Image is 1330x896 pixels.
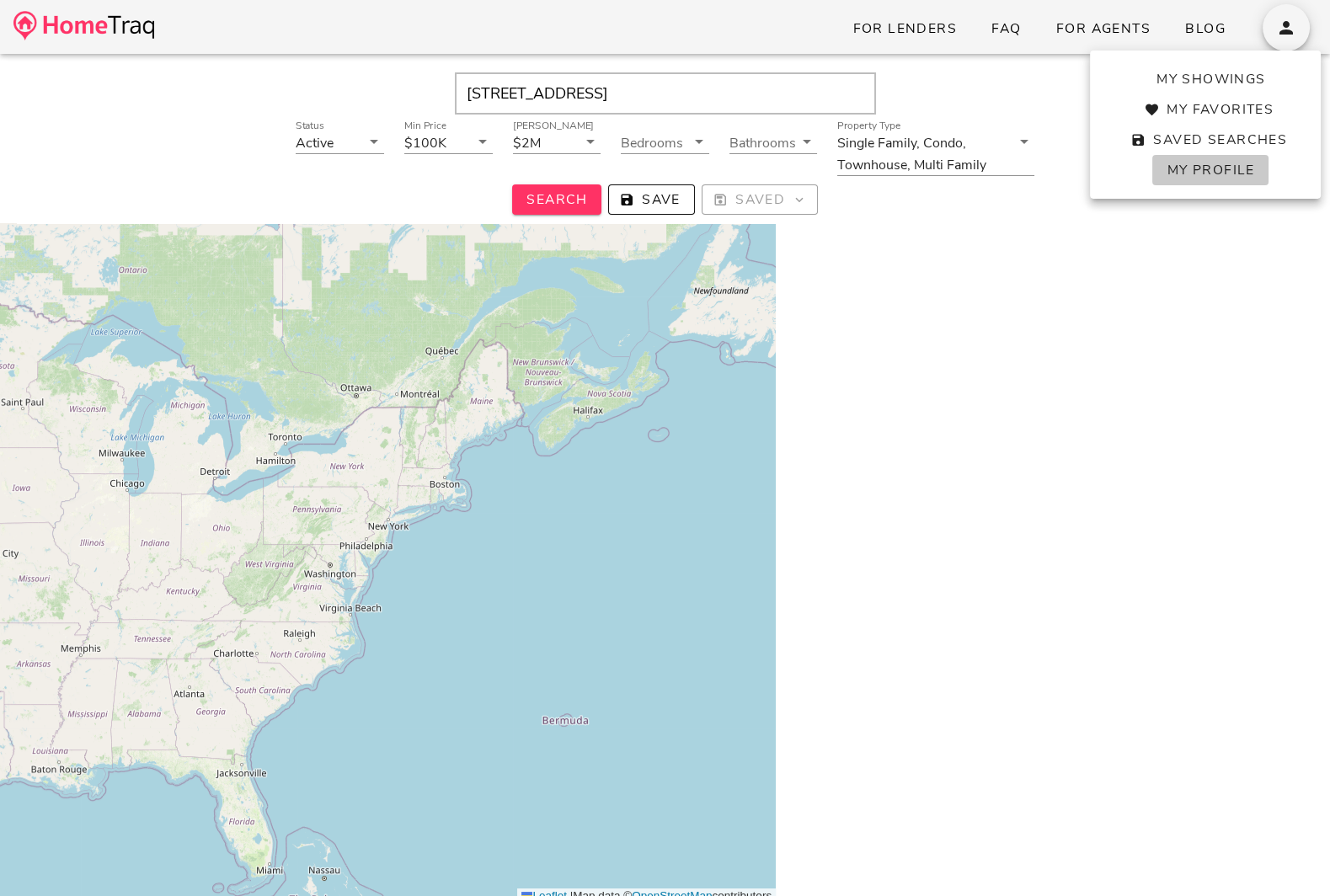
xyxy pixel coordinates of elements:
[914,157,986,173] div: Multi Family
[991,19,1022,38] span: FAQ
[923,136,966,151] div: Condo,
[296,136,334,151] div: Active
[837,131,1034,175] div: Property TypeSingle Family,Condo,Townhouse,Multi Family
[608,184,695,215] button: Save
[838,13,970,44] a: For Lenders
[1055,19,1151,38] span: For Agents
[404,136,446,151] div: $100K
[837,136,920,151] div: Single Family,
[526,190,588,209] span: Search
[1246,815,1330,896] iframe: Chat Widget
[1142,64,1279,94] a: My Showings
[1147,100,1274,119] span: My Favorites
[455,72,876,115] input: Enter Your Address, Zipcode or City & State
[852,19,957,38] span: For Lenders
[1171,13,1239,44] a: Blog
[513,131,601,153] div: [PERSON_NAME]$2M
[1134,94,1287,125] a: My Favorites
[404,120,446,132] label: Min Price
[729,131,818,153] div: Bathrooms
[1166,161,1254,179] span: My Profile
[837,120,900,132] label: Property Type
[404,131,493,153] div: Min Price$100K
[1134,131,1287,149] span: Saved Searches
[622,190,681,209] span: Save
[977,13,1035,44] a: FAQ
[621,131,709,153] div: Bedrooms
[296,120,324,132] label: Status
[1184,19,1226,38] span: Blog
[1042,13,1164,44] a: For Agents
[716,190,804,209] span: Saved
[513,136,541,151] div: $2M
[1120,125,1301,155] a: Saved Searches
[513,120,594,132] label: [PERSON_NAME]
[1152,155,1268,185] a: My Profile
[296,131,384,153] div: StatusActive
[512,184,601,215] button: Search
[837,157,911,173] div: Townhouse,
[1156,70,1266,88] span: My Showings
[13,11,154,40] img: desktop-logo.34a1112.png
[702,184,818,215] button: Saved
